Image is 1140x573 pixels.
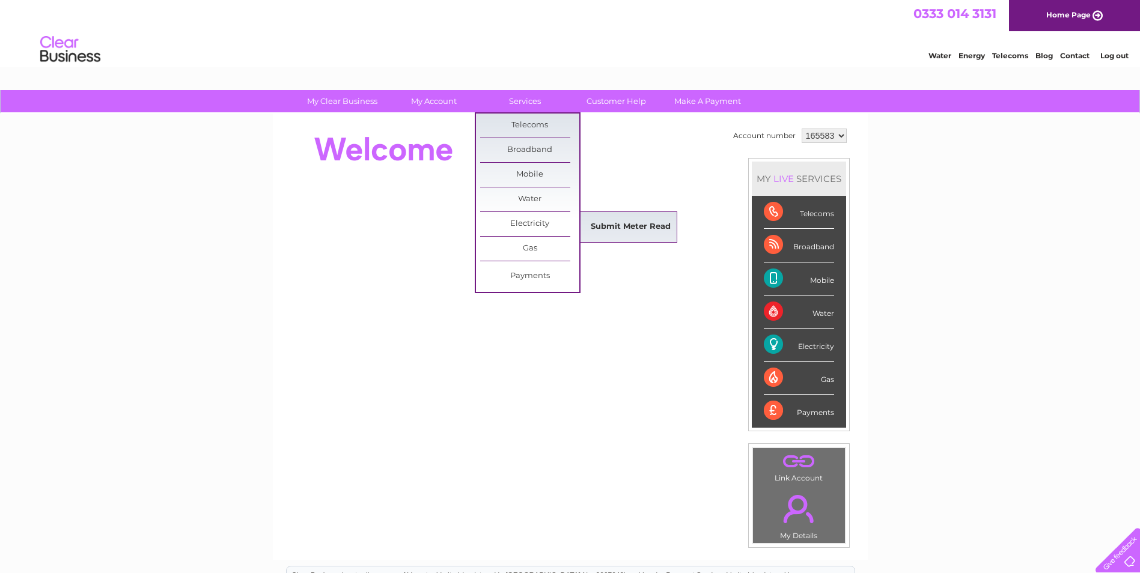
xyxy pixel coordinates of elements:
[959,51,985,60] a: Energy
[287,7,855,58] div: Clear Business is a trading name of Verastar Limited (registered in [GEOGRAPHIC_DATA] No. 3667643...
[1035,51,1053,60] a: Blog
[1100,51,1129,60] a: Log out
[764,262,834,296] div: Mobile
[756,451,842,472] a: .
[928,51,951,60] a: Water
[293,90,392,112] a: My Clear Business
[475,90,575,112] a: Services
[480,187,579,211] a: Water
[992,51,1028,60] a: Telecoms
[567,90,666,112] a: Customer Help
[730,126,799,146] td: Account number
[40,31,101,68] img: logo.png
[480,237,579,261] a: Gas
[764,196,834,229] div: Telecoms
[480,212,579,236] a: Electricity
[581,215,680,239] a: Submit Meter Read
[752,162,846,196] div: MY SERVICES
[764,229,834,262] div: Broadband
[764,362,834,395] div: Gas
[384,90,483,112] a: My Account
[480,264,579,288] a: Payments
[764,395,834,427] div: Payments
[658,90,757,112] a: Make A Payment
[752,447,846,485] td: Link Account
[480,163,579,187] a: Mobile
[764,329,834,362] div: Electricity
[480,114,579,138] a: Telecoms
[752,485,846,544] td: My Details
[480,138,579,162] a: Broadband
[1060,51,1090,60] a: Contact
[764,296,834,329] div: Water
[771,173,796,184] div: LIVE
[756,488,842,530] a: .
[913,6,996,21] a: 0333 014 3131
